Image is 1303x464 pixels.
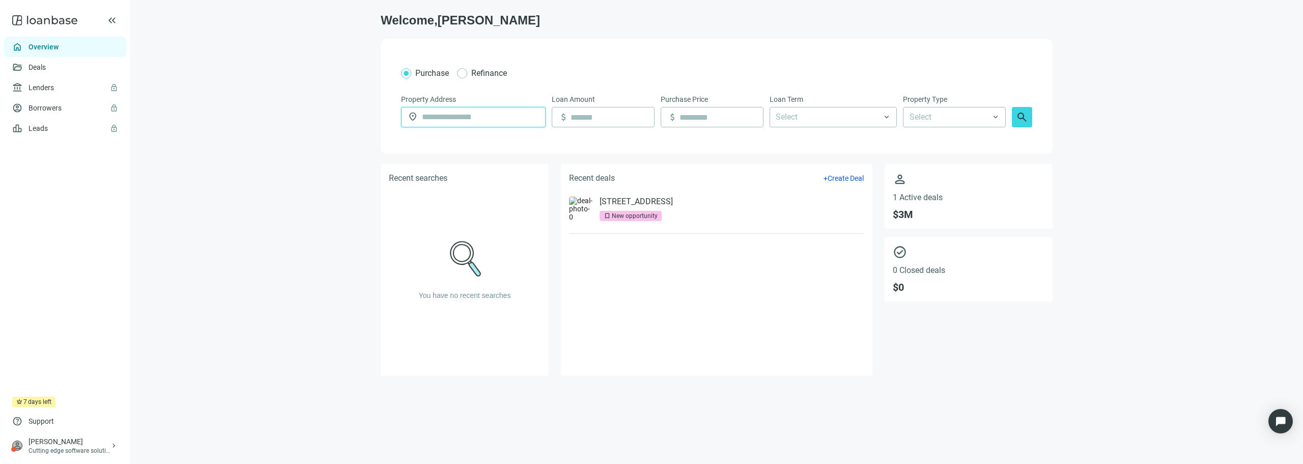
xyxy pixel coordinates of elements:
[471,68,507,78] span: Refinance
[29,436,110,447] div: [PERSON_NAME]
[893,208,1044,221] span: $ 3M
[661,94,708,105] span: Purchase Price
[823,174,864,183] button: +Create Deal
[110,104,118,112] span: lock
[16,399,22,405] span: crown
[569,197,593,221] img: deal-photo-0
[408,112,418,122] span: location_on
[106,14,118,26] button: keyboard_double_arrow_left
[893,193,1044,202] span: 1 Active deals
[667,112,677,122] span: attach_money
[1268,409,1293,433] div: Open Intercom Messenger
[415,68,449,78] span: Purchase
[12,441,22,451] span: person
[28,397,51,407] span: days left
[110,84,118,92] span: lock
[401,94,456,105] span: Property Address
[12,416,22,426] span: help
[29,416,54,426] span: Support
[419,291,511,299] span: You have no recent searches
[600,197,673,207] a: [STREET_ADDRESS]
[893,281,1044,293] span: $ 0
[558,112,569,122] span: attach_money
[29,63,46,71] a: Deals
[552,94,595,105] span: Loan Amount
[828,174,864,182] span: Create Deal
[389,172,447,184] h5: Recent searches
[29,447,110,455] div: Cutting edge software solutions
[770,94,803,105] span: Loan Term
[612,211,658,221] div: New opportunity
[381,12,1053,29] h1: Welcome, [PERSON_NAME]
[893,172,1044,186] span: person
[604,212,611,220] span: bookmark
[1016,111,1028,123] span: search
[1012,107,1032,127] button: search
[569,172,615,184] h5: Recent deals
[110,124,118,132] span: lock
[110,442,118,450] span: keyboard_arrow_right
[824,174,828,182] span: +
[29,43,59,51] a: Overview
[893,265,1044,275] span: 0 Closed deals
[893,245,1044,259] span: check_circle
[903,94,947,105] span: Property Type
[23,397,27,407] span: 7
